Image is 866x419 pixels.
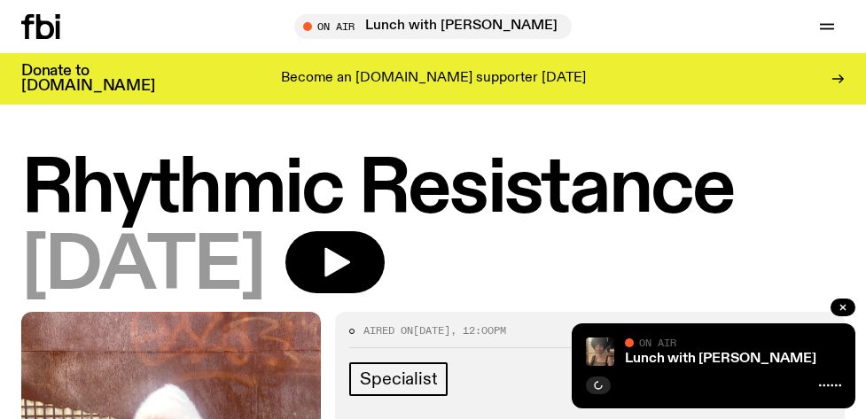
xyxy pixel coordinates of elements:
span: On Air [639,337,676,348]
span: , 12:00pm [450,323,506,338]
span: [DATE] [413,323,450,338]
p: Become an [DOMAIN_NAME] supporter [DATE] [281,71,586,87]
span: Aired on [363,323,413,338]
span: Specialist [360,369,437,389]
a: Lunch with [PERSON_NAME] [625,352,816,366]
h1: Rhythmic Resistance [21,154,845,226]
button: On AirLunch with [PERSON_NAME] [294,14,572,39]
h3: Donate to [DOMAIN_NAME] [21,64,155,94]
span: [DATE] [21,231,264,303]
a: Specialist [349,362,448,396]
